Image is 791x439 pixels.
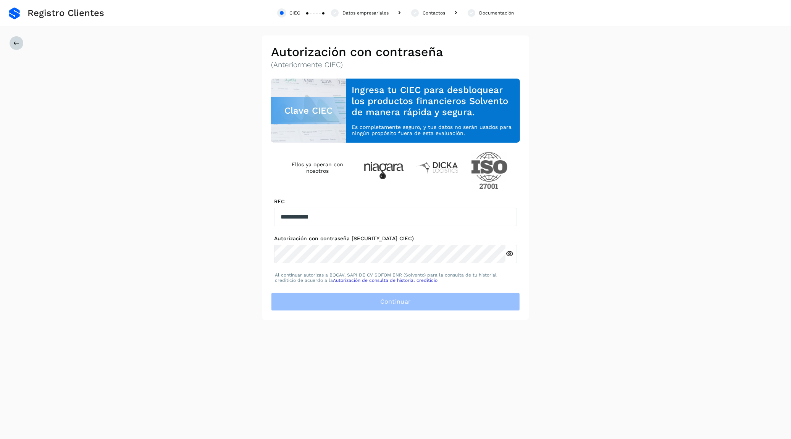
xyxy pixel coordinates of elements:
[27,8,104,19] span: Registro Clientes
[271,97,346,124] div: Clave CIEC
[333,278,437,283] a: Autorización de consulta de historial crediticio
[275,272,516,283] p: Al continuar autorizas a BOCAV, SAPI DE CV SOFOM ENR (Solvento) para la consulta de tu historial ...
[479,10,514,16] div: Documentación
[416,161,459,174] img: Dicka logistics
[364,162,404,179] img: Niagara
[471,152,508,189] img: ISO
[380,297,411,306] span: Continuar
[352,85,514,117] h3: Ingresa tu CIEC para desbloquear los productos financieros Solvento de manera rápida y segura.
[352,124,514,137] p: Es completamente seguro, y tus datos no serán usados para ningún propósito fuera de esta evaluación.
[274,198,517,205] label: RFC
[271,61,520,69] p: (Anteriormente CIEC)
[274,235,517,242] label: Autorización con contraseña [SECURITY_DATA] CIEC)
[289,10,300,16] div: CIEC
[271,293,520,311] button: Continuar
[423,10,445,16] div: Contactos
[342,10,389,16] div: Datos empresariales
[271,45,520,59] h2: Autorización con contraseña
[283,161,352,174] h4: Ellos ya operan con nosotros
